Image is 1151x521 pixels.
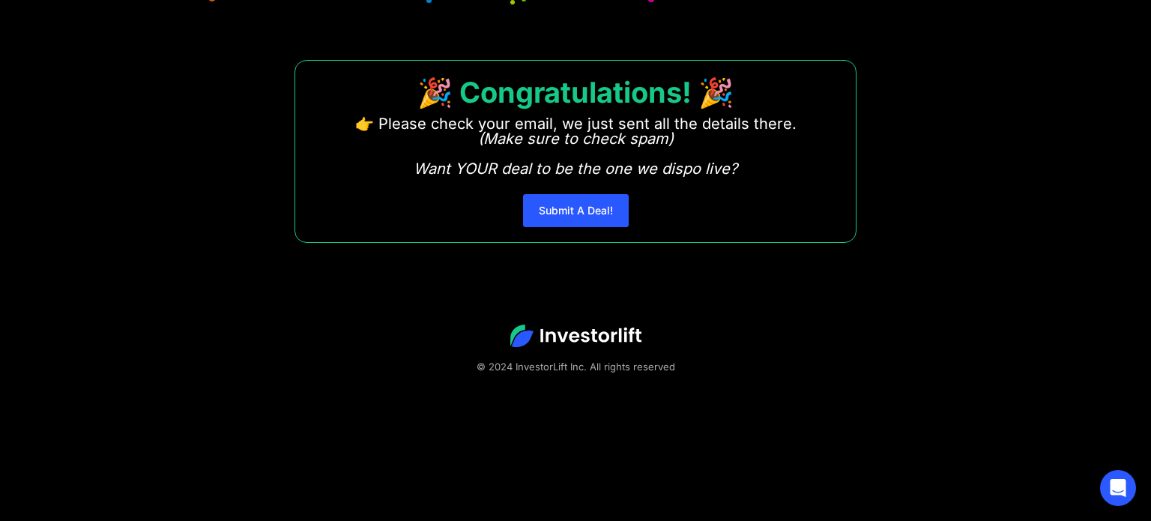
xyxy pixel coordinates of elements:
em: (Make sure to check spam) Want YOUR deal to be the one we dispo live? [414,130,737,178]
strong: 🎉 Congratulations! 🎉 [417,75,734,109]
p: 👉 Please check your email, we just sent all the details there. ‍ [355,116,797,176]
div: Open Intercom Messenger [1100,470,1136,506]
a: Submit A Deal! [523,194,629,227]
div: © 2024 InvestorLift Inc. All rights reserved [52,359,1099,374]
